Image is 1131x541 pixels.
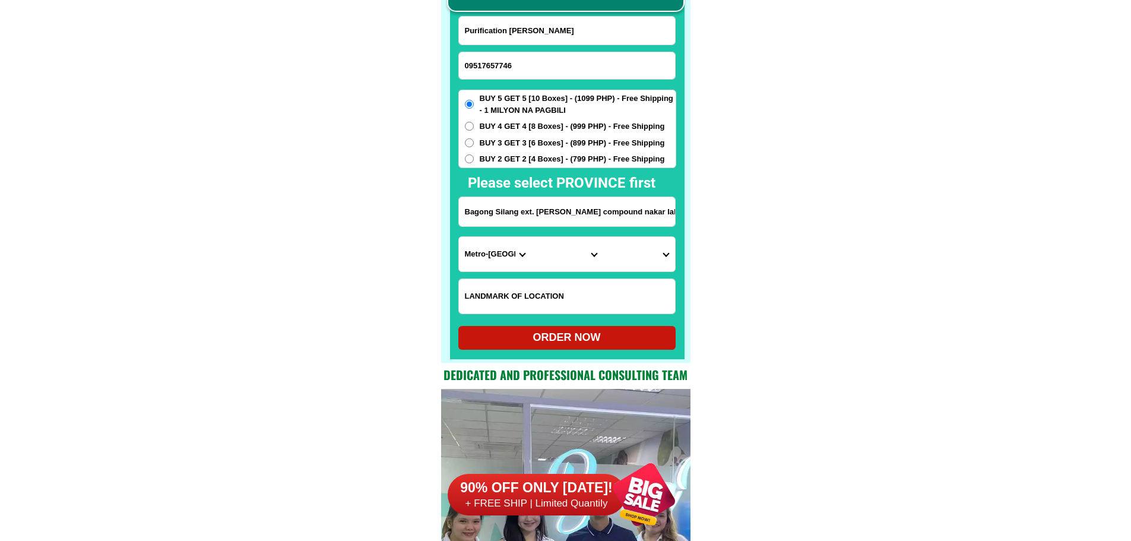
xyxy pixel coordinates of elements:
[480,137,665,149] span: BUY 3 GET 3 [6 Boxes] - (899 PHP) - Free Shipping
[458,330,676,346] div: ORDER NOW
[531,237,603,271] select: Select district
[465,100,474,109] input: BUY 5 GET 5 [10 Boxes] - (1099 PHP) - Free Shipping - 1 MILYON NA PAGBILI
[465,122,474,131] input: BUY 4 GET 4 [8 Boxes] - (999 PHP) - Free Shipping
[480,121,665,132] span: BUY 4 GET 4 [8 Boxes] - (999 PHP) - Free Shipping
[603,237,674,271] select: Select commune
[459,52,675,79] input: Input phone_number
[465,138,474,147] input: BUY 3 GET 3 [6 Boxes] - (899 PHP) - Free Shipping
[480,93,676,116] span: BUY 5 GET 5 [10 Boxes] - (1099 PHP) - Free Shipping - 1 MILYON NA PAGBILI
[459,237,531,271] select: Select province
[459,279,675,314] input: Input LANDMARKOFLOCATION
[441,366,690,384] h2: Dedicated and professional consulting team
[448,497,626,510] h6: + FREE SHIP | Limited Quantily
[465,154,474,163] input: BUY 2 GET 2 [4 Boxes] - (799 PHP) - Free Shipping
[459,197,675,226] input: Input address
[459,17,675,45] input: Input full_name
[468,172,784,194] h2: Please select PROVINCE first
[480,153,665,165] span: BUY 2 GET 2 [4 Boxes] - (799 PHP) - Free Shipping
[448,479,626,497] h6: 90% OFF ONLY [DATE]!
